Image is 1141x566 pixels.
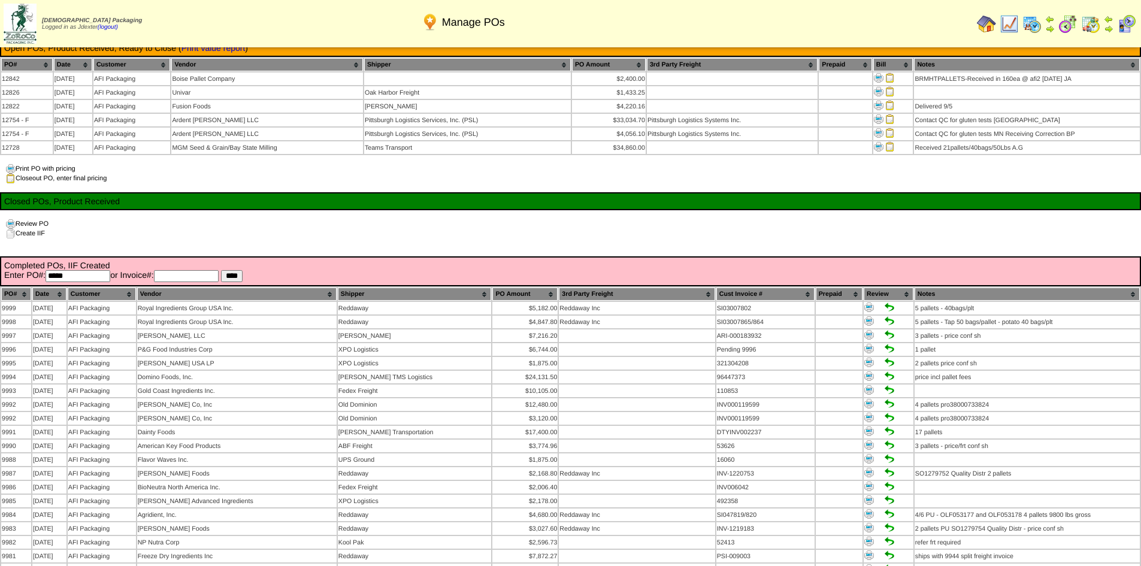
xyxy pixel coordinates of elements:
th: Vendor [171,58,363,71]
td: 12754 - F [1,114,53,126]
td: AFI Packaging [93,72,171,85]
td: BioNeutra North America Inc. [137,481,337,494]
img: Set to Handled [885,454,894,464]
td: Reddaway [338,302,492,314]
div: $6,744.00 [493,346,557,353]
img: Print [864,358,874,367]
td: AFI Packaging [68,302,136,314]
td: [PERSON_NAME] Co, Inc [137,412,337,425]
td: 321304208 [716,357,815,370]
img: Set to Handled [885,371,894,381]
td: AFI Packaging [68,453,136,466]
td: AFI Packaging [68,426,136,438]
td: 9994 [1,371,31,383]
th: PO Amount [572,58,646,71]
img: po.png [420,13,440,32]
td: AFI Packaging [68,495,136,507]
td: Kool Pak [338,536,492,549]
td: AFI Packaging [68,412,136,425]
img: Print [864,509,874,519]
td: AFI Packaging [93,141,171,154]
td: 12754 - F [1,128,53,140]
img: Set to Handled [885,440,894,450]
div: $3,120.00 [493,415,557,422]
td: Teams Transport [364,141,571,154]
img: Set to Handled [885,413,894,422]
td: 5 pallets - Tap 50 bags/pallet - potato 40 bags/plt [915,316,1140,328]
td: [PERSON_NAME] [364,100,571,113]
td: [DATE] [32,316,66,328]
td: 9983 [1,522,31,535]
img: Print [864,399,874,408]
td: XPO Logistics [338,357,492,370]
td: PSI-009003 [716,550,815,562]
td: SI047819/820 [716,509,815,521]
th: Date [54,58,92,71]
td: Reddaway [338,522,492,535]
span: [DEMOGRAPHIC_DATA] Packaging [42,17,142,24]
td: Old Dominion [338,398,492,411]
img: Set to Handled [885,330,894,340]
td: 4 pallets pro38000733824 [915,398,1140,411]
img: Print [874,128,883,138]
td: Completed POs, IIF Created [4,260,1137,283]
td: Ardent [PERSON_NAME] LLC [171,114,363,126]
div: $2,400.00 [573,75,645,83]
img: Print [864,454,874,464]
img: Close PO [885,114,895,124]
td: Reddaway Inc [559,509,715,521]
img: Print [864,468,874,477]
td: DTYINV002237 [716,426,815,438]
div: $3,027.60 [493,525,557,532]
td: AFI Packaging [68,357,136,370]
div: $34,860.00 [573,144,645,152]
img: Print [864,371,874,381]
td: Received 21pallets/40bags/50Lbs A.G [914,141,1140,154]
th: PO# [1,287,31,301]
td: [PERSON_NAME] Foods [137,522,337,535]
td: 9986 [1,481,31,494]
td: Agridient, Inc. [137,509,337,521]
img: calendarinout.gif [1081,14,1100,34]
td: Royal Ingredients Group USA Inc. [137,316,337,328]
td: 9992 [1,412,31,425]
div: $4,220.16 [573,103,645,110]
td: Fedex Freight [338,481,492,494]
td: [DATE] [32,426,66,438]
td: 96447373 [716,371,815,383]
img: Print [864,413,874,422]
td: Contact QC for gluten tests MN Receiving Correction BP [914,128,1140,140]
th: 3rd Party Freight [559,287,715,301]
td: Reddaway [338,467,492,480]
img: Set to Handled [885,537,894,546]
td: [PERSON_NAME], LLC [137,329,337,342]
td: price incl pallet fees [915,371,1140,383]
td: XPO Logistics [338,343,492,356]
td: AFI Packaging [68,398,136,411]
img: arrowright.gif [1045,24,1055,34]
td: [PERSON_NAME] Co, Inc [137,398,337,411]
img: Close PO [885,142,895,152]
td: 17 pallets [915,426,1140,438]
td: AFI Packaging [68,522,136,535]
img: arrowleft.gif [1104,14,1113,24]
form: Enter PO#: or Invoice#: [4,270,1137,282]
td: Boise Pallet Company [171,72,363,85]
td: Fusion Foods [171,100,363,113]
td: AFI Packaging [68,316,136,328]
td: AFI Packaging [68,440,136,452]
td: 9988 [1,453,31,466]
div: $12,480.00 [493,401,557,408]
td: 3 pallets - price/frt conf sh [915,440,1140,452]
td: ABF Freight [338,440,492,452]
th: Notes [915,287,1140,301]
td: [DATE] [32,467,66,480]
td: [DATE] [32,398,66,411]
td: ships with 9944 split freight invoice [915,550,1140,562]
img: clone.gif [6,229,16,238]
img: Print [864,426,874,436]
div: $2,596.73 [493,539,557,546]
td: 9985 [1,495,31,507]
th: Cust Invoice # [716,287,815,301]
img: Print [864,482,874,491]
